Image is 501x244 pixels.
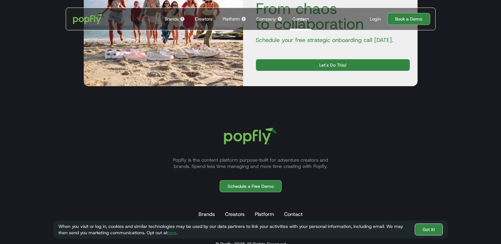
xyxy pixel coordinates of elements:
[387,13,430,25] a: Book a Demo
[165,16,179,22] div: Brands
[292,16,309,22] div: Contact
[195,16,212,22] div: Creators
[251,36,410,44] p: Schedule your free strategic onboarding call [DATE].
[251,1,410,31] h4: From chaos to collaboration
[69,9,109,28] a: home
[224,208,246,221] a: Creators
[256,59,410,71] a: Let's Do This!
[415,223,443,235] a: Got It!
[370,16,381,22] div: Login
[165,157,336,170] p: Popfly is the content platform purpose-built for adventure creators and brands. Spend less time m...
[192,8,215,30] a: Creators
[220,180,282,192] a: Schedule a Free Demo
[256,16,276,22] div: Company
[290,8,311,30] a: Contact
[283,208,304,221] a: Contact
[367,16,383,22] a: Login
[168,230,176,235] a: here
[58,223,410,236] div: When you visit or log in, cookies and similar technologies may be used by our data partners to li...
[197,208,216,221] a: Brands
[223,16,240,22] div: Platform
[254,208,275,221] a: Platform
